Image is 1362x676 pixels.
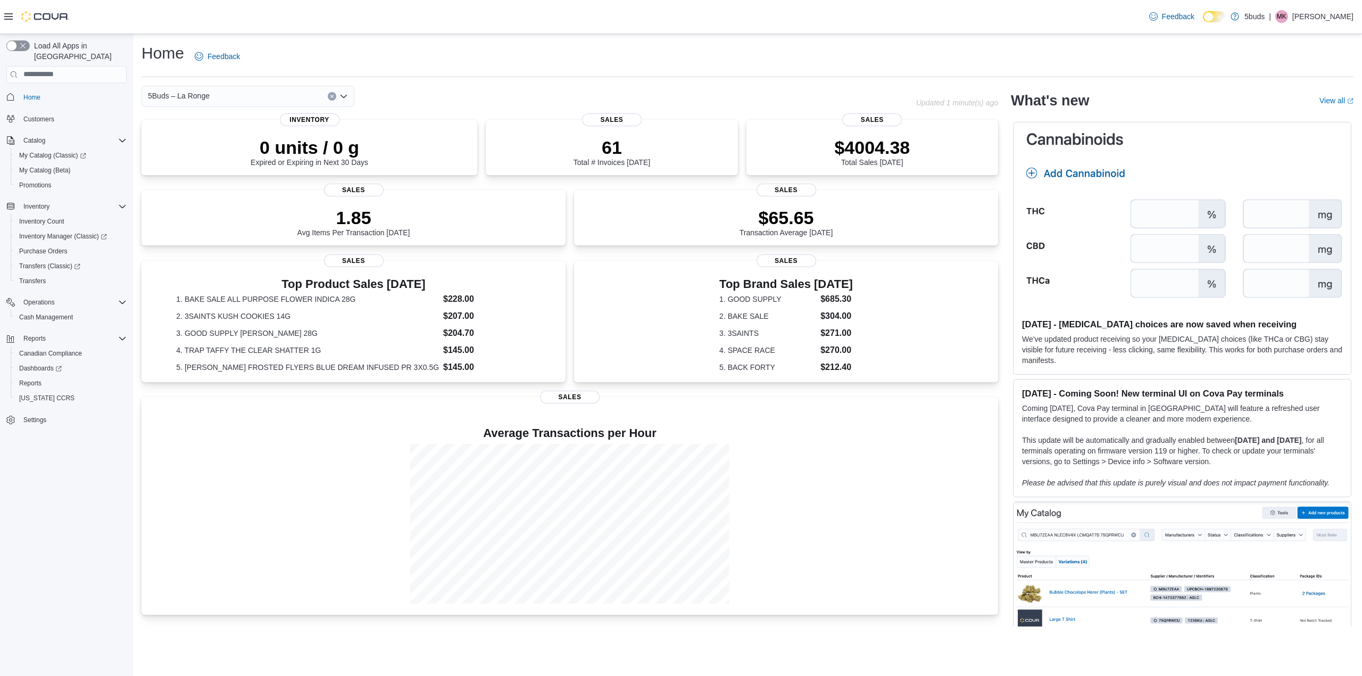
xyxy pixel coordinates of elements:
a: Canadian Compliance [15,347,86,360]
img: Cova [21,11,69,22]
a: Home [19,91,45,104]
button: Settings [2,412,131,427]
button: Inventory Count [11,214,131,229]
button: Reports [11,376,131,391]
span: Dashboards [15,362,127,375]
a: Promotions [15,179,56,192]
a: Inventory Count [15,215,69,228]
a: Inventory Manager (Classic) [15,230,111,243]
div: Total Sales [DATE] [834,137,910,167]
p: 61 [574,137,650,158]
dt: 5. [PERSON_NAME] FROSTED FLYERS BLUE DREAM INFUSED PR 3X0.5G [176,362,439,373]
button: Inventory [19,200,54,213]
span: Reports [23,334,46,343]
span: Inventory [280,113,339,126]
span: Dark Mode [1203,22,1203,23]
dt: 5. BACK FORTY [719,362,816,373]
a: Transfers [15,275,50,287]
a: Feedback [190,46,244,67]
dd: $204.70 [443,327,531,340]
span: My Catalog (Classic) [15,149,127,162]
button: Clear input [328,92,336,101]
span: Home [19,90,127,104]
a: Settings [19,414,51,426]
span: Dashboards [19,364,62,373]
a: Dashboards [11,361,131,376]
dt: 2. BAKE SALE [719,311,816,321]
dd: $207.00 [443,310,531,323]
button: Operations [2,295,131,310]
p: | [1269,10,1271,23]
button: Purchase Orders [11,244,131,259]
a: Transfers (Classic) [11,259,131,274]
span: Feedback [207,51,240,62]
a: Reports [15,377,46,390]
dd: $145.00 [443,361,531,374]
span: Operations [19,296,127,309]
p: 5buds [1244,10,1265,23]
span: MK [1277,10,1286,23]
button: Promotions [11,178,131,193]
span: 5Buds – La Ronge [148,89,210,102]
button: Canadian Compliance [11,346,131,361]
span: [US_STATE] CCRS [19,394,74,402]
button: Home [2,89,131,105]
dt: 3. GOOD SUPPLY [PERSON_NAME] 28G [176,328,439,339]
h1: Home [142,43,184,64]
p: 0 units / 0 g [251,137,368,158]
a: Feedback [1145,6,1199,27]
span: Inventory [23,202,49,211]
a: View allExternal link [1319,96,1353,105]
nav: Complex example [6,85,127,456]
span: Sales [757,254,816,267]
span: Customers [23,115,54,123]
p: [PERSON_NAME] [1292,10,1353,23]
dt: 1. BAKE SALE ALL PURPOSE FLOWER INDICA 28G [176,294,439,304]
span: Catalog [19,134,127,147]
button: Open list of options [339,92,348,101]
h3: [DATE] - [MEDICAL_DATA] choices are now saved when receiving [1022,319,1342,329]
dt: 3. 3SAINTS [719,328,816,339]
a: My Catalog (Classic) [11,148,131,163]
span: Canadian Compliance [19,349,82,358]
h4: Average Transactions per Hour [150,427,990,440]
dd: $271.00 [820,327,853,340]
strong: [DATE] and [DATE] [1235,436,1301,444]
span: Sales [757,184,816,196]
button: Inventory [2,199,131,214]
button: [US_STATE] CCRS [11,391,131,406]
p: 1.85 [297,207,410,228]
span: Reports [19,379,41,388]
span: Customers [19,112,127,126]
a: Dashboards [15,362,66,375]
span: Transfers (Classic) [15,260,127,273]
dd: $212.40 [820,361,853,374]
div: Avg Items Per Transaction [DATE] [297,207,410,237]
p: $65.65 [740,207,833,228]
em: Please be advised that this update is purely visual and does not impact payment functionality. [1022,479,1330,487]
span: My Catalog (Classic) [19,151,86,160]
span: Inventory [19,200,127,213]
dd: $304.00 [820,310,853,323]
span: Inventory Manager (Classic) [15,230,127,243]
span: My Catalog (Beta) [19,166,71,175]
input: Dark Mode [1203,11,1225,22]
span: Reports [15,377,127,390]
span: Promotions [19,181,52,189]
span: Catalog [23,136,45,145]
div: Morgan Kinahan [1275,10,1288,23]
span: Cash Management [19,313,73,321]
button: Catalog [2,133,131,148]
h3: [DATE] - Coming Soon! New terminal UI on Cova Pay terminals [1022,388,1342,399]
button: Customers [2,111,131,127]
span: Washington CCRS [15,392,127,405]
a: [US_STATE] CCRS [15,392,79,405]
button: Cash Management [11,310,131,325]
svg: External link [1347,98,1353,104]
span: Transfers (Classic) [19,262,80,270]
span: Inventory Count [19,217,64,226]
button: Transfers [11,274,131,288]
a: Cash Management [15,311,77,324]
span: Sales [842,113,902,126]
p: This update will be automatically and gradually enabled between , for all terminals operating on ... [1022,435,1342,467]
